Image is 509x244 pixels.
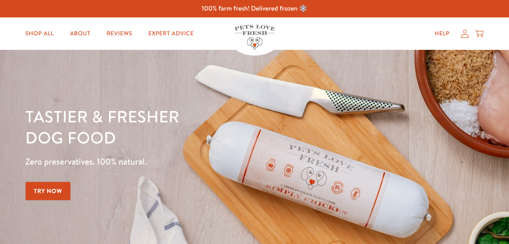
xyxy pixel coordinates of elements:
[26,182,71,200] a: Try Now
[26,106,331,148] h1: Tastier & fresher dog food
[64,26,97,42] a: About
[234,25,275,49] img: Pets Love Fresh
[19,26,60,42] a: Shop All
[26,154,331,169] p: Zero preservatives. 100% natural.
[142,26,200,42] a: Expert Advice
[428,26,456,42] a: Help
[100,26,138,42] a: Reviews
